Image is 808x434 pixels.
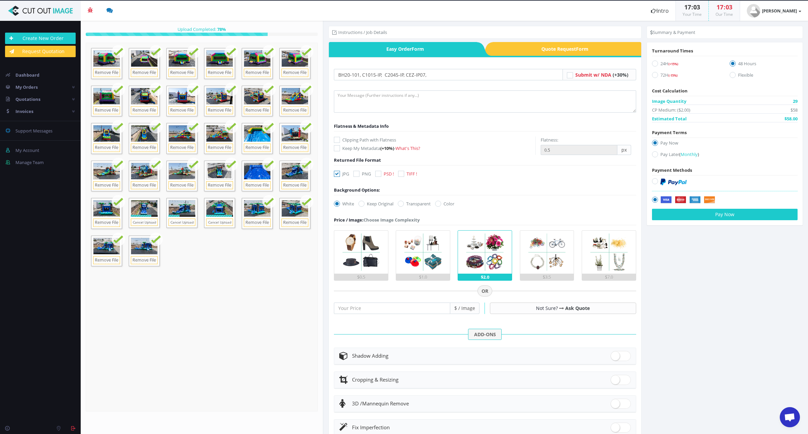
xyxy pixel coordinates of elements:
[762,8,797,14] strong: [PERSON_NAME]
[652,115,687,122] span: Estimated Total
[281,69,308,77] a: Remove File
[691,3,693,11] span: :
[683,11,702,17] small: Your Time
[401,231,445,274] img: 2.png
[5,6,76,16] img: Cut Out Image
[730,60,798,69] label: 48 Hours
[244,106,271,115] a: Remove File
[332,29,387,36] li: Instructions / Job Details
[668,61,678,67] a: (+15%)
[582,274,636,280] div: $7.0
[450,303,479,314] span: $ / Image
[352,352,388,359] span: Shadow Adding
[131,144,158,152] a: Remove File
[281,181,308,190] a: Remove File
[93,256,120,265] a: Remove File
[652,151,798,160] label: Pay Later
[726,3,732,11] span: 03
[93,69,120,77] a: Remove File
[281,144,308,152] a: Remove File
[716,11,733,17] small: Our Time
[668,72,678,78] a: (-15%)
[463,231,506,274] img: 3.png
[652,98,686,105] span: Image Quantity
[334,217,363,223] span: Price / Image:
[526,231,569,274] img: 4.png
[468,329,502,340] span: ADD-ONS
[352,376,398,383] span: Cropping & Resizing
[652,107,690,113] span: CP Medium: ($2.00)
[668,73,678,78] span: (-15%)
[5,33,76,44] a: Create New Order
[93,106,120,115] a: Remove File
[168,69,195,77] a: Remove File
[206,181,233,190] a: Remove File
[168,181,195,190] a: Remove File
[334,69,563,80] input: Your Order Title
[575,72,611,78] span: Submit w/ NDA
[334,200,354,207] label: White
[352,400,409,407] span: Mannequin Remove
[15,159,44,165] span: Manage Team
[587,231,630,274] img: 5.png
[334,303,450,314] input: Your Price
[358,200,393,207] label: Keep Original
[131,181,158,190] a: Remove File
[168,144,195,152] a: Remove File
[740,1,808,21] a: [PERSON_NAME]
[494,42,642,56] a: Quote RequestForm
[652,60,720,69] label: 24H
[334,216,420,223] div: Choose Image Complexity
[747,4,760,17] img: user_default.jpg
[15,96,40,102] span: Quotations
[613,72,628,78] span: (+30%)
[395,145,420,151] a: What's This?
[652,129,687,135] span: Payment Terms
[652,209,798,220] button: Pay Now
[281,106,308,115] a: Remove File
[398,200,431,207] label: Transparent
[5,46,76,57] a: Request Quotation
[206,69,233,77] a: Remove File
[15,147,39,153] span: My Account
[86,26,318,33] div: Upload Completed:
[458,274,512,280] div: $2.0
[334,145,535,152] label: Keep My Metadata -
[644,1,676,21] a: Intro
[576,46,588,52] i: Form
[693,3,700,11] span: 03
[652,72,720,81] label: 72H
[206,144,233,152] a: Remove File
[652,167,692,173] span: Payment Methods
[334,274,388,280] div: $0.5
[244,69,271,77] a: Remove File
[131,69,158,77] a: Remove File
[353,170,371,177] label: PNG
[477,285,492,297] span: OR
[407,171,417,177] span: TIFF !
[216,26,226,32] strong: %
[168,106,195,115] a: Remove File
[679,151,699,157] a: (Monthly)
[15,72,39,78] span: Dashboard
[380,145,394,151] span: (+10%)
[206,219,233,226] a: Cancel Upload
[281,219,308,227] a: Remove File
[784,115,798,122] span: $58.00
[131,256,158,265] a: Remove File
[244,181,271,190] a: Remove File
[340,231,383,274] img: 1.png
[541,136,558,143] label: Flatness:
[793,98,798,105] span: 29
[334,157,381,163] span: Returned File Format
[168,219,195,226] a: Cancel Upload
[329,42,477,56] span: Easy Order
[565,305,590,311] a: Ask Quote
[93,181,120,190] a: Remove File
[334,170,349,177] label: JPG
[617,145,631,155] span: px
[352,424,390,431] span: Fix Imperfection
[520,274,574,280] div: $3.5
[660,179,687,185] img: PayPal
[652,48,693,54] span: Turnaround Times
